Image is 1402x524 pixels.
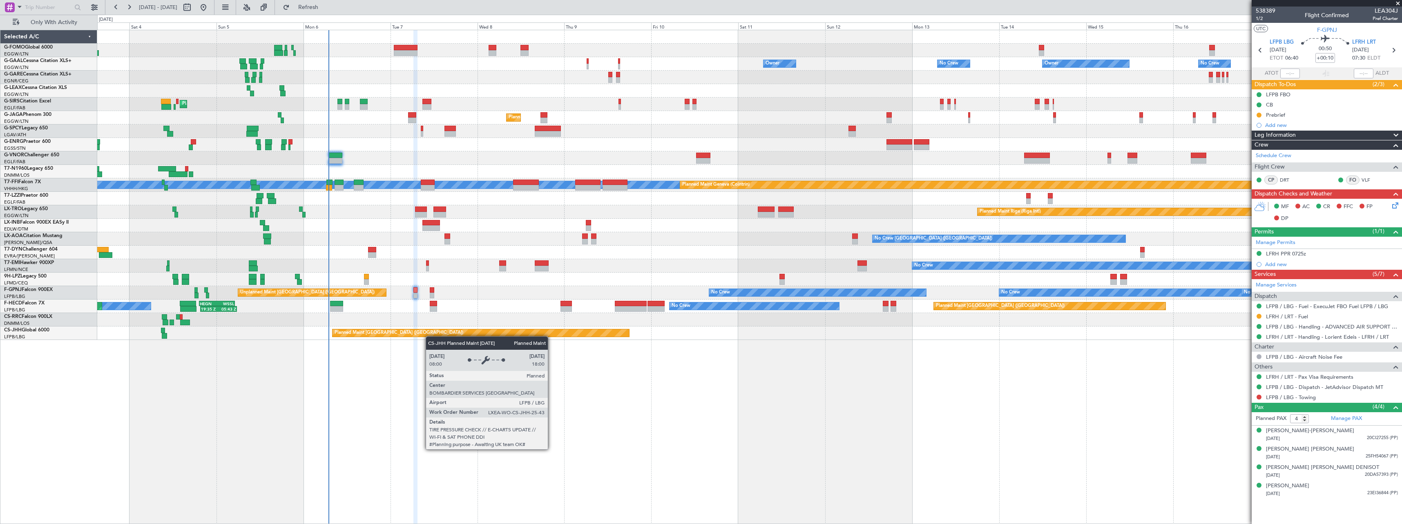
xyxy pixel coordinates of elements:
a: F-GPNJFalcon 900EX [4,287,53,292]
span: CS-JHH [4,328,22,333]
span: FFC [1344,203,1353,211]
div: FO [1346,175,1360,184]
span: LFPB LBG [1270,38,1294,47]
a: LFPB / LBG - Dispatch - JetAdvisor Dispatch MT [1266,384,1383,391]
a: EGGW/LTN [4,213,29,219]
span: G-GAAL [4,58,23,63]
span: Permits [1255,227,1274,237]
span: Dispatch Checks and Weather [1255,189,1332,199]
a: T7-DYNChallenger 604 [4,247,58,252]
span: Dispatch To-Dos [1255,80,1296,89]
span: FP [1366,203,1373,211]
span: Services [1255,270,1276,279]
a: LX-INBFalcon 900EX EASy II [4,220,69,225]
a: Schedule Crew [1256,152,1291,160]
span: F-GPNJ [4,287,22,292]
div: [DATE] [99,16,113,23]
a: LX-TROLegacy 650 [4,206,48,211]
span: ETOT [1270,54,1283,62]
label: Planned PAX [1256,415,1286,423]
span: AC [1302,203,1310,211]
span: [DATE] [1266,435,1280,442]
div: Sun 12 [825,22,912,30]
span: Others [1255,362,1273,372]
div: Sat 4 [129,22,217,30]
div: Sun 5 [217,22,304,30]
a: G-SIRSCitation Excel [4,99,51,104]
div: 05:43 Z [219,306,236,311]
div: Wed 15 [1086,22,1173,30]
a: T7-EMIHawker 900XP [4,260,54,265]
span: LEA304J [1373,7,1398,15]
span: ELDT [1367,54,1380,62]
span: Only With Activity [21,20,86,25]
span: Dispatch [1255,292,1277,301]
div: Planned Maint [GEOGRAPHIC_DATA] ([GEOGRAPHIC_DATA]) [182,98,311,110]
span: 1/2 [1256,15,1275,22]
span: Pref Charter [1373,15,1398,22]
a: LFRH / LRT - Fuel [1266,313,1308,320]
span: T7-EMI [4,260,20,265]
span: Refresh [291,4,326,10]
span: MF [1281,203,1289,211]
a: LX-AOACitation Mustang [4,233,63,238]
div: HEGN [200,301,217,306]
div: CB [1266,101,1273,108]
a: G-VNORChallenger 650 [4,153,59,158]
a: Manage Permits [1256,239,1295,247]
a: LFRH / LRT - Handling - Lorient Edeis - LFRH / LRT [1266,333,1389,340]
div: Planned Maint Geneva (Cointrin) [682,179,750,191]
a: T7-FFIFalcon 7X [4,180,41,184]
span: CR [1323,203,1330,211]
div: Wed 8 [478,22,565,30]
div: CP [1264,175,1278,184]
a: VLF [1362,176,1380,184]
a: [PERSON_NAME]/QSA [4,240,52,246]
span: [DATE] [1266,454,1280,460]
span: F-HECD [4,301,22,306]
span: 20DA57393 (PP) [1365,471,1398,478]
div: No Crew [1001,286,1020,299]
a: LFPB / LBG - Handling - ADVANCED AIR SUPPORT LFPB [1266,323,1398,330]
a: EGLF/FAB [4,105,25,111]
span: [DATE] [1352,46,1369,54]
a: LFMD/CEQ [4,280,28,286]
span: T7-N1960 [4,166,27,171]
a: DNMM/LOS [4,320,29,326]
div: Planned Maint Riga (Riga Intl) [980,206,1041,218]
span: CS-RRC [4,314,22,319]
a: DNMM/LOS [4,172,29,178]
a: Manage Services [1256,281,1297,289]
a: LFRH / LRT - Pax Visa Requirements [1266,373,1353,380]
div: Owner [766,58,779,70]
span: LFRH LRT [1352,38,1376,47]
span: 9H-LPZ [4,274,20,279]
span: 06:40 [1285,54,1298,62]
a: LFMN/NCE [4,266,28,273]
a: EGNR/CEG [4,78,29,84]
div: Tue 14 [999,22,1086,30]
a: LFPB/LBG [4,293,25,300]
span: G-FOMO [4,45,25,50]
a: EGLF/FAB [4,199,25,205]
span: Flight Crew [1255,162,1285,172]
span: G-LEAX [4,85,22,90]
span: 23EI36844 (PP) [1367,490,1398,497]
span: (1/1) [1373,227,1384,235]
span: [DATE] [1270,46,1286,54]
a: EGGW/LTN [4,91,29,98]
div: Add new [1265,122,1398,129]
div: No Crew [GEOGRAPHIC_DATA] ([GEOGRAPHIC_DATA]) [875,233,992,245]
a: LFPB / LBG - Fuel - ExecuJet FBO Fuel LFPB / LBG [1266,303,1388,310]
span: (2/3) [1373,80,1384,89]
span: Crew [1255,140,1268,150]
span: LX-TRO [4,206,22,211]
span: Pax [1255,403,1264,412]
a: EGGW/LTN [4,51,29,57]
div: [PERSON_NAME] [1266,482,1309,490]
span: G-SPCY [4,126,22,131]
input: Trip Number [25,1,72,13]
a: LGAV/ATH [4,132,26,138]
span: G-SIRS [4,99,20,104]
span: LX-INB [4,220,20,225]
